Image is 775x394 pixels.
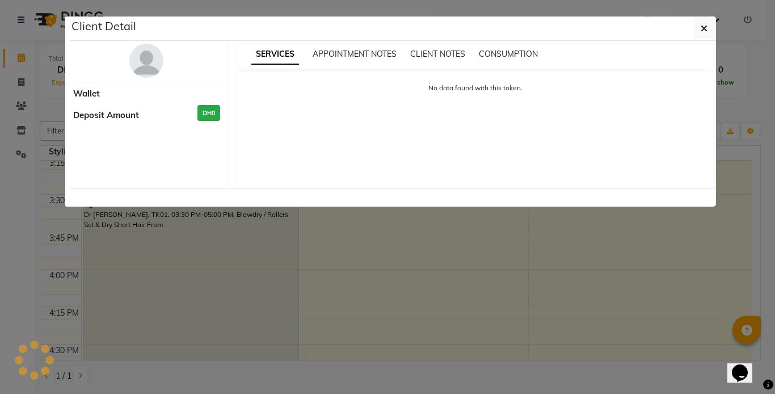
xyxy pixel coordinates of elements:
span: APPOINTMENT NOTES [313,49,397,59]
p: No data found with this token. [249,83,702,93]
h5: Client Detail [71,18,136,35]
iframe: chat widget [727,349,764,383]
img: avatar [129,44,163,78]
span: Wallet [73,87,100,100]
span: Deposit Amount [73,109,139,122]
span: SERVICES [251,44,299,65]
span: CONSUMPTION [479,49,538,59]
span: CLIENT NOTES [410,49,465,59]
h3: DH0 [197,105,220,121]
